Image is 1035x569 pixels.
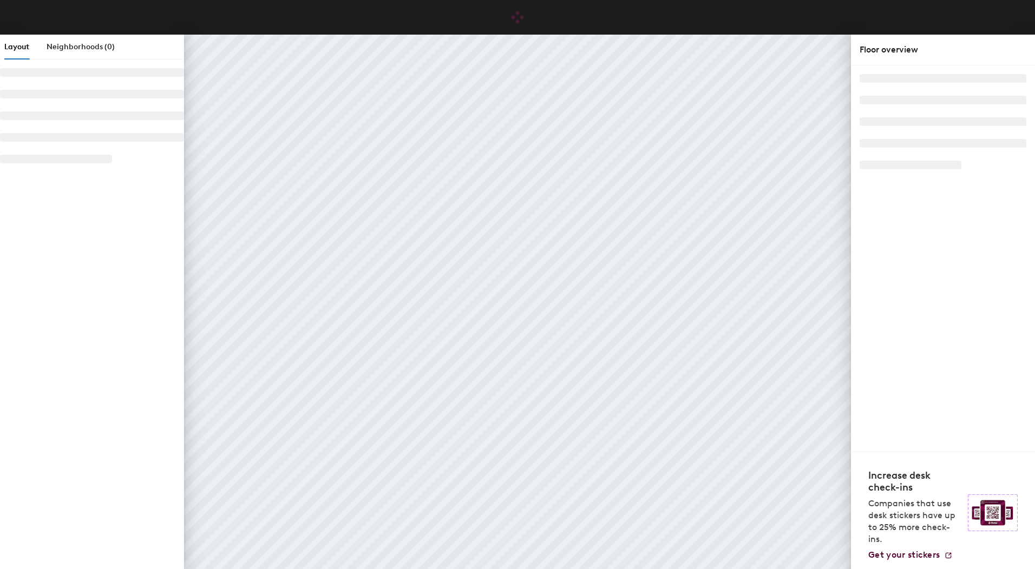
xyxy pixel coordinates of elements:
span: Layout [4,42,29,51]
a: Get your stickers [868,550,953,560]
span: Neighborhoods (0) [47,42,115,51]
img: Sticker logo [968,494,1018,531]
div: Floor overview [860,43,1026,56]
span: Get your stickers [868,550,940,560]
h4: Increase desk check-ins [868,469,961,493]
p: Companies that use desk stickers have up to 25% more check-ins. [868,498,961,545]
